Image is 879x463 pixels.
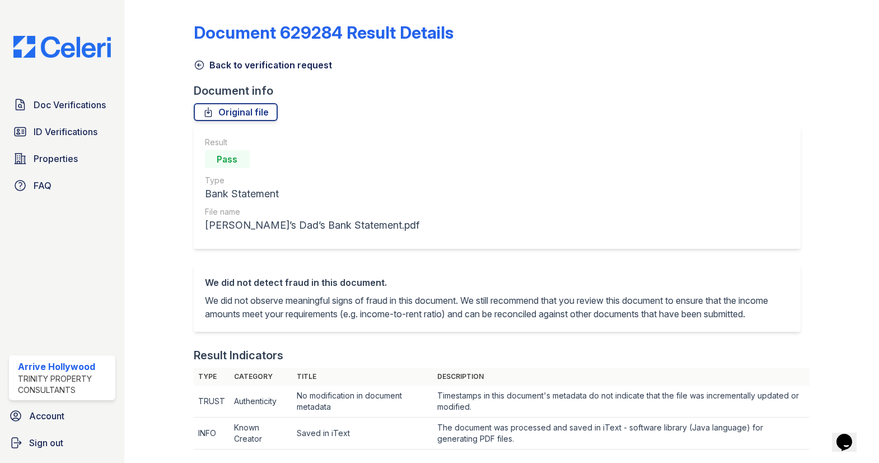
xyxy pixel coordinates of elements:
[230,386,293,418] td: Authenticity
[205,294,790,321] p: We did not observe meaningful signs of fraud in this document. We still recommend that you review...
[194,83,810,99] div: Document info
[292,418,433,450] td: Saved in iText
[29,436,63,450] span: Sign out
[205,137,419,148] div: Result
[34,98,106,112] span: Doc Verifications
[433,386,810,418] td: Timestamps in this document's metadata do not indicate that the file was incrementally updated or...
[433,418,810,450] td: The document was processed and saved in iText - software library (Java language) for generating P...
[4,432,120,454] a: Sign out
[205,206,419,217] div: File name
[194,418,230,450] td: INFO
[9,94,115,116] a: Doc Verifications
[832,418,868,452] iframe: chat widget
[292,386,433,418] td: No modification in document metadata
[230,418,293,450] td: Known Creator
[18,360,111,373] div: Arrive Hollywood
[4,36,120,58] img: CE_Logo_Blue-a8612792a0a2168367f1c8372b55b34899dd931a85d93a1a3d3e32e68fde9ad4.png
[230,368,293,386] th: Category
[34,179,52,192] span: FAQ
[433,368,810,386] th: Description
[9,121,115,143] a: ID Verifications
[34,152,78,165] span: Properties
[194,22,453,43] a: Document 629284 Result Details
[205,276,790,289] div: We did not detect fraud in this document.
[205,217,419,233] div: [PERSON_NAME]’s Dad’s Bank Statement.pdf
[292,368,433,386] th: Title
[9,147,115,170] a: Properties
[205,186,419,202] div: Bank Statement
[4,405,120,427] a: Account
[194,386,230,418] td: TRUST
[205,150,250,168] div: Pass
[205,175,419,186] div: Type
[194,368,230,386] th: Type
[18,373,111,396] div: Trinity Property Consultants
[9,174,115,197] a: FAQ
[194,103,278,121] a: Original file
[29,409,64,423] span: Account
[194,348,283,363] div: Result Indicators
[34,125,97,138] span: ID Verifications
[194,58,332,72] a: Back to verification request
